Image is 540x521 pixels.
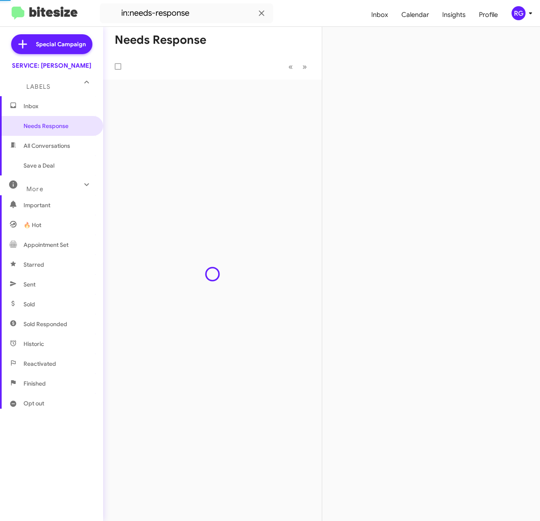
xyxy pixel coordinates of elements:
a: Special Campaign [11,34,92,54]
span: Sold Responded [24,320,67,328]
span: Labels [26,83,50,90]
span: Reactivated [24,360,56,368]
span: Starred [24,260,44,269]
a: Profile [472,3,505,27]
button: Next [297,58,312,75]
span: Special Campaign [36,40,86,48]
a: Inbox [365,3,395,27]
div: SERVICE: [PERSON_NAME] [12,62,91,70]
span: » [302,62,307,72]
span: Historic [24,340,44,348]
nav: Page navigation example [284,58,312,75]
div: RG [512,6,526,20]
span: Finished [24,379,46,388]
span: Save a Deal [24,161,54,170]
span: All Conversations [24,142,70,150]
button: RG [505,6,531,20]
span: Sent [24,280,35,289]
span: Important [24,201,94,209]
span: 🔥 Hot [24,221,41,229]
span: Sold [24,300,35,308]
span: Opt out [24,399,44,407]
button: Previous [283,58,298,75]
a: Insights [436,3,472,27]
span: Appointment Set [24,241,68,249]
a: Calendar [395,3,436,27]
span: Inbox [24,102,94,110]
span: More [26,185,43,193]
span: « [288,62,293,72]
span: Needs Response [24,122,94,130]
h1: Needs Response [115,33,206,47]
input: Search [100,3,273,23]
